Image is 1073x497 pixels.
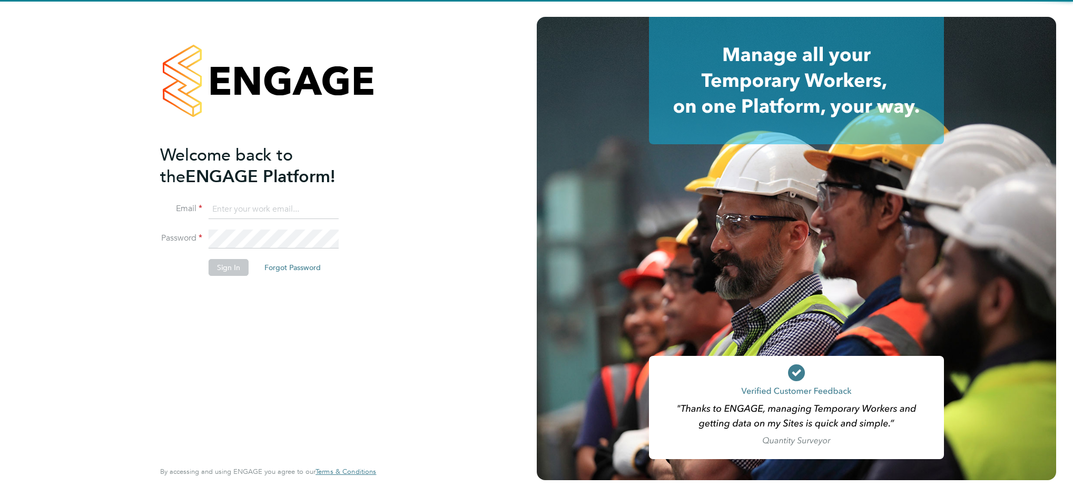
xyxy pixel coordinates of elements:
[316,468,376,476] a: Terms & Conditions
[160,233,202,244] label: Password
[209,259,249,276] button: Sign In
[256,259,329,276] button: Forgot Password
[160,467,376,476] span: By accessing and using ENGAGE you agree to our
[160,145,293,187] span: Welcome back to the
[209,200,339,219] input: Enter your work email...
[316,467,376,476] span: Terms & Conditions
[160,144,366,187] h2: ENGAGE Platform!
[160,203,202,214] label: Email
